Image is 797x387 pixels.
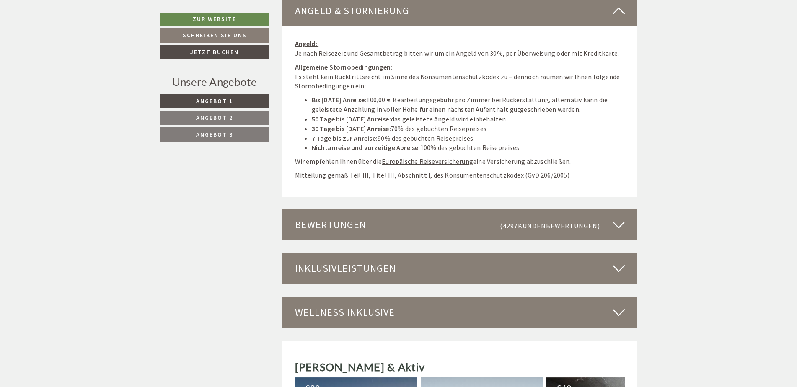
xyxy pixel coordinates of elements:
[312,95,367,104] strong: Bis [DATE] Anreise:
[295,361,625,373] h2: [PERSON_NAME] & Aktiv
[382,157,473,165] u: Europäische Reiseversicherung
[197,41,317,47] small: 11:12
[312,95,625,114] li: 100,00 € Bearbeitungsgebühr pro Zimmer bei Rückerstattung, alternativ kann die geleistete Anzahlu...
[282,297,638,328] div: Wellness inklusive
[312,134,378,142] strong: 7 Tage bis zur Anreise:
[280,221,330,235] button: Senden
[295,157,625,166] p: Wir empfehlen Ihnen über die eine Versicherung abzuschließen.
[282,209,638,240] div: Bewertungen
[312,124,391,133] strong: 30 Tage bis [DATE] Anreise:
[147,7,183,21] div: Freitag
[500,222,600,230] small: (4297 )
[295,39,317,48] strong: Angeld:
[295,62,625,91] p: Es steht kein Rücktrittsrecht im Sinne des Konsumentenschutzkodex zu – dennoch räumen wir Ihnen f...
[160,13,269,26] a: Zur Website
[312,124,625,134] li: 70% des gebuchten Reisepreises
[295,63,393,71] strong: Allgemeine Stornobedingungen:
[196,114,233,121] span: Angebot 2
[518,222,598,230] span: Kundenbewertungen
[282,253,638,284] div: Inklusivleistungen
[312,115,391,123] strong: 50 Tage bis [DATE] Anreise:
[160,45,269,59] a: Jetzt buchen
[160,28,269,43] a: Schreiben Sie uns
[295,171,569,179] u: Mitteilung gemäß Teil III, Titel III, Abschnitt I, des Konsumentenschutzkodex (GvD 206/2005)
[193,23,323,49] div: Guten Tag, wie können wir Ihnen helfen?
[196,131,233,138] span: Angebot 3
[312,143,420,152] strong: Nichtanreise und vorzeitige Abreise:
[197,25,317,31] div: Sie
[160,74,269,90] div: Unsere Angebote
[312,134,625,143] li: 90% des gebuchten Reisepreises
[196,97,233,105] span: Angebot 1
[295,39,625,58] p: Je nach Reisezeit und Gesamtbetrag bitten wir um ein Angeld von 30%, per Überweisung oder mit Kre...
[312,114,625,124] li: das geleistete Angeld wird einbehalten
[312,143,625,152] li: 100% des gebuchten Reisepreises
